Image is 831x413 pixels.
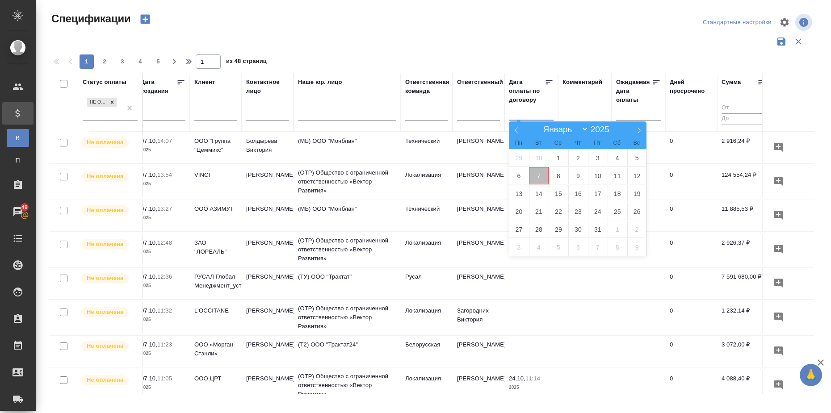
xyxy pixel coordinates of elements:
p: 2025 [141,247,185,256]
span: Ноябрь 8, 2025 [608,238,627,256]
div: Клиент [194,78,215,87]
p: Не оплачена [87,274,123,283]
span: 🙏 [803,366,818,384]
p: 13:54 [157,171,172,178]
td: (Т2) ООО "Трактат24" [294,336,401,367]
p: 13:27 [157,205,172,212]
span: 3 [115,57,130,66]
span: из 48 страниц [226,56,267,69]
span: Октябрь 11, 2025 [608,167,627,184]
p: Не оплачена [87,308,123,317]
td: (МБ) ООО "Монблан" [294,132,401,163]
span: Октябрь 23, 2025 [568,203,588,220]
span: Октябрь 19, 2025 [627,185,647,202]
td: 0 [665,200,717,231]
p: ООО АЗИМУТ [194,204,237,213]
td: Технический [401,200,453,231]
span: Октябрь 10, 2025 [588,167,608,184]
td: Локализация [401,166,453,197]
span: 5 [151,57,165,66]
select: Month [539,124,588,134]
input: До [722,113,766,125]
div: Ответственный [457,78,503,87]
div: Статус оплаты [83,78,126,87]
td: 7 591 680,00 ₽ [717,268,771,299]
span: Октябрь 26, 2025 [627,203,647,220]
a: П [7,151,29,169]
div: split button [701,16,774,29]
span: Октябрь 17, 2025 [588,185,608,202]
input: Год [588,125,617,134]
div: Контактное лицо [246,78,289,96]
p: 2025 [141,179,185,188]
span: Октябрь 6, 2025 [509,167,529,184]
a: 49 [2,200,34,223]
td: Локализация [401,370,453,401]
td: [PERSON_NAME] [242,336,294,367]
p: 12:48 [157,239,172,246]
p: Не оплачена [87,206,123,215]
td: 2 916,24 ₽ [717,132,771,163]
td: 11 885,53 ₽ [717,200,771,231]
span: Ноябрь 4, 2025 [529,238,549,256]
span: 49 [16,203,33,212]
td: [PERSON_NAME] [242,268,294,299]
span: Настроить таблицу [774,12,795,33]
td: [PERSON_NAME] [453,166,504,197]
div: Ответственная команда [405,78,449,96]
span: Октябрь 14, 2025 [529,185,549,202]
div: Дата оплаты по договору [509,78,545,104]
td: 0 [665,166,717,197]
button: 2 [97,54,112,69]
p: 12:36 [157,273,172,280]
span: Сентябрь 29, 2025 [509,149,529,167]
p: 07.10, [141,205,157,212]
p: 07.10, [141,239,157,246]
td: Технический [401,132,453,163]
span: Октябрь 20, 2025 [509,203,529,220]
td: Болдырева Виктория [242,132,294,163]
p: Не оплачена [87,342,123,350]
p: 11:32 [157,307,172,314]
span: Ноябрь 5, 2025 [549,238,568,256]
p: ЗАО "ЛОРЕАЛЬ" [194,238,237,256]
span: Сб [607,140,627,146]
span: Ноябрь 1, 2025 [608,221,627,238]
td: 0 [665,336,717,367]
td: Белорусская [401,336,453,367]
button: Сохранить фильтры [773,33,790,50]
td: 1 232,14 ₽ [717,302,771,333]
p: 2025 [141,383,185,392]
td: [PERSON_NAME] [453,370,504,401]
div: Дней просрочено [670,78,713,96]
td: [PERSON_NAME] [453,234,504,265]
p: VINCI [194,171,237,179]
span: Октябрь 15, 2025 [549,185,568,202]
span: Октябрь 9, 2025 [568,167,588,184]
p: Не оплачена [87,138,123,147]
span: Октябрь 16, 2025 [568,185,588,202]
div: Дата создания [141,78,176,96]
td: 2 926,37 ₽ [717,234,771,265]
p: 14:07 [157,138,172,144]
p: Не оплачена [87,375,123,384]
p: 11:23 [157,341,172,348]
div: Не оплачена [87,98,107,107]
span: Октябрь 24, 2025 [588,203,608,220]
span: Пн [509,140,529,146]
button: Сбросить фильтры [790,33,807,50]
td: Локализация [401,234,453,265]
p: 2025 [509,383,554,392]
span: Октябрь 21, 2025 [529,203,549,220]
div: Наше юр. лицо [298,78,342,87]
td: [PERSON_NAME] [242,166,294,197]
td: 0 [665,302,717,333]
td: [PERSON_NAME] [242,370,294,401]
td: (ТУ) ООО "Трактат" [294,268,401,299]
span: 2 [97,57,112,66]
input: От [722,103,766,114]
p: 2025 [141,213,185,222]
td: Русал [401,268,453,299]
span: Октябрь 27, 2025 [509,221,529,238]
span: В [11,133,25,142]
